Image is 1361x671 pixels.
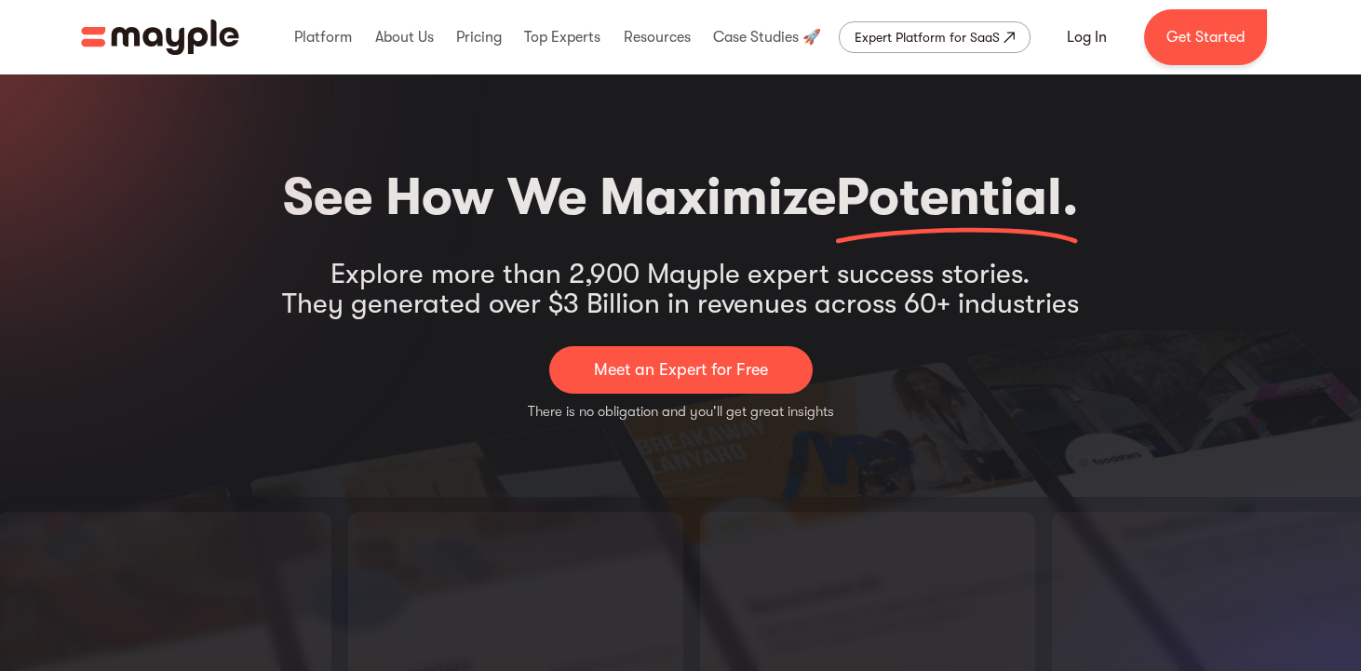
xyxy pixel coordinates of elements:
[594,357,768,382] p: Meet an Expert for Free
[283,158,1078,236] h2: See How We Maximize
[619,7,695,67] div: Resources
[1044,15,1129,60] a: Log In
[839,21,1031,53] a: Expert Platform for SaaS
[1144,9,1267,65] a: Get Started
[836,168,1078,227] span: Potential.
[451,7,506,67] div: Pricing
[371,7,438,67] div: About Us
[855,26,1000,48] div: Expert Platform for SaaS
[290,7,357,67] div: Platform
[81,20,239,55] a: home
[81,20,239,55] img: Mayple logo
[549,346,813,394] a: Meet an Expert for Free
[519,7,605,67] div: Top Experts
[528,401,834,423] p: There is no obligation and you'll get great insights
[282,259,1079,318] div: Explore more than 2,900 Mayple expert success stories. They generated over $3 Billion in revenues...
